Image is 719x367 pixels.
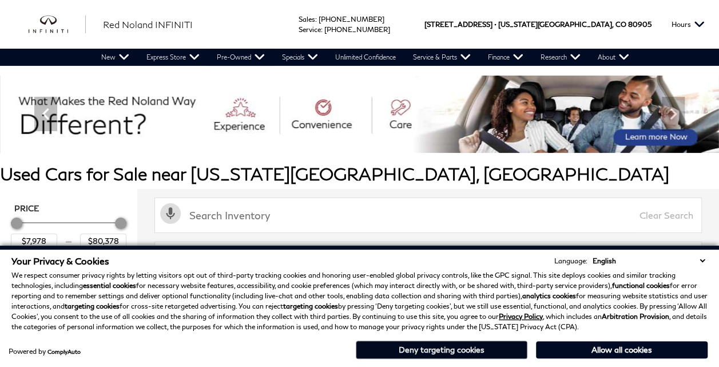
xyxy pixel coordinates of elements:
[536,341,708,358] button: Allow all cookies
[424,20,652,29] a: [STREET_ADDRESS] • [US_STATE][GEOGRAPHIC_DATA], CO 80905
[315,15,317,23] span: :
[499,312,543,321] a: Privacy Policy
[11,255,109,266] span: Your Privacy & Cookies
[362,132,374,143] span: Go to slide 3
[160,203,181,224] svg: Click to toggle on voice search
[65,302,120,310] strong: targeting cookies
[115,218,126,229] div: Maximum Price
[80,234,126,248] input: Maximum
[404,49,479,66] a: Service & Parts
[612,281,670,290] strong: functional cookies
[346,132,357,143] span: Go to slide 2
[589,49,638,66] a: About
[11,234,57,248] input: Minimum
[93,49,638,66] nav: Main Navigation
[319,15,384,23] a: [PHONE_NUMBER]
[299,25,321,34] span: Service
[662,97,685,131] div: Next
[103,18,193,31] a: Red Noland INFINITI
[29,15,86,34] a: infiniti
[11,218,22,229] div: Minimum Price
[378,132,390,143] span: Go to slide 4
[273,49,327,66] a: Specials
[299,15,315,23] span: Sales
[47,348,81,355] a: ComplyAuto
[554,258,587,265] div: Language:
[93,49,138,66] a: New
[208,49,273,66] a: Pre-Owned
[29,15,86,34] img: INFINITI
[330,132,341,143] span: Go to slide 1
[83,281,136,290] strong: essential cookies
[522,291,576,300] strong: analytics cookies
[321,25,323,34] span: :
[479,49,532,66] a: Finance
[532,49,589,66] a: Research
[602,312,669,321] strong: Arbitration Provision
[9,348,81,355] div: Powered by
[154,198,702,233] input: Search Inventory
[283,302,338,310] strong: targeting cookies
[34,97,57,131] div: Previous
[14,203,123,214] h5: Price
[11,270,708,332] p: We respect consumer privacy rights by letting visitors opt out of third-party tracking cookies an...
[356,341,527,359] button: Deny targeting cookies
[138,49,208,66] a: Express Store
[327,49,404,66] a: Unlimited Confidence
[103,19,193,30] span: Red Noland INFINITI
[590,255,708,266] select: Language Select
[11,214,126,248] div: Price
[324,25,390,34] a: [PHONE_NUMBER]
